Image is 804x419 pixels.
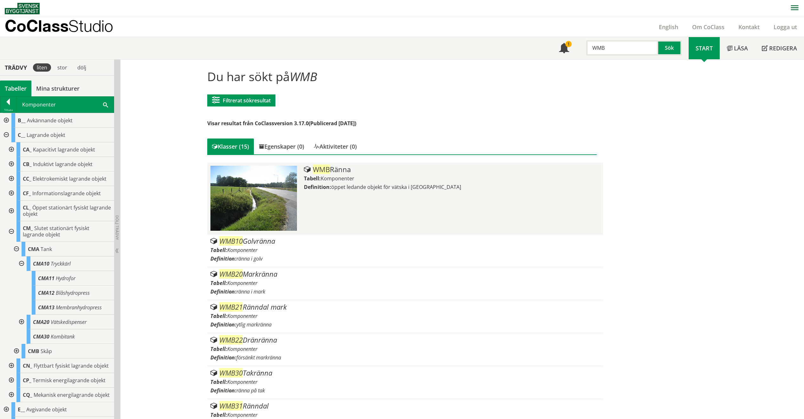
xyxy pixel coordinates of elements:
[23,146,32,153] span: CA_
[56,289,90,296] span: Blåshydropress
[227,313,257,319] span: Komponenter
[23,225,89,238] span: Slutet stationärt fysiskt lagrande objekt
[18,117,26,124] span: B__
[254,139,309,154] div: Egenskaper (0)
[33,175,106,182] span: Elektrokemiskt lagrande objekt
[219,236,243,246] span: WMB10
[23,391,32,398] span: CQ_
[210,255,236,262] label: Definition:
[18,132,25,139] span: C__
[41,348,52,355] span: Skåp
[56,304,102,311] span: Membranhydropress
[23,204,31,211] span: CL_
[720,37,755,59] a: Läsa
[33,319,49,326] span: CMA20
[5,3,40,14] img: Svensk Byggtjänst
[18,406,25,413] span: E__
[38,289,55,296] span: CMA12
[304,175,321,182] label: Tabell:
[210,369,600,377] div: Takränna
[38,275,55,282] span: CMA11
[331,184,461,190] span: öppet ledande objekt för vätska i [GEOGRAPHIC_DATA]
[290,68,317,85] span: WMB
[41,246,52,253] span: Tank
[227,247,257,254] span: Komponenter
[304,184,331,190] label: Definition:
[207,120,309,127] span: Visar resultat från CoClassversion 3.17.0
[1,64,30,71] div: Trädvy
[210,387,236,394] label: Definition:
[219,302,243,312] span: WMB21
[207,139,254,154] div: Klasser (15)
[219,269,243,279] span: WMB20
[23,204,111,217] span: Öppet stationärt fysiskt lagrande objekt
[755,37,804,59] a: Redigera
[565,41,572,47] div: 1
[54,63,71,72] div: stor
[33,63,51,72] div: liten
[5,22,113,29] p: CoClass
[210,313,227,319] label: Tabell:
[210,166,297,231] img: Tabell
[309,120,356,127] span: (Publicerad [DATE])
[767,23,804,31] a: Logga ut
[210,288,236,295] label: Definition:
[304,166,600,173] div: Ränna
[696,44,713,52] span: Start
[103,101,108,108] span: Sök i tabellen
[236,255,262,262] span: ränna i golv
[227,280,257,287] span: Komponenter
[38,304,55,311] span: CMA13
[236,288,265,295] span: ränna i mark
[33,161,93,168] span: Induktivt lagrande objekt
[5,17,127,37] a: CoClassStudio
[321,175,354,182] span: Komponenter
[28,246,39,253] span: CMA
[586,40,658,55] input: Sök
[734,44,748,52] span: Läsa
[23,190,31,197] span: CF_
[559,44,569,54] span: Notifikationer
[219,401,243,410] span: WMB31
[34,391,110,398] span: Mekanisk energilagrande objekt
[27,117,73,124] span: Avkännande objekt
[34,362,109,369] span: Flyttbart fysiskt lagrande objekt
[28,348,39,355] span: CMB
[23,225,33,232] span: CM_
[219,368,243,377] span: WMB30
[210,402,600,410] div: Ränndal
[731,23,767,31] a: Kontakt
[74,63,90,72] div: dölj
[210,378,227,385] label: Tabell:
[26,406,67,413] span: Avgivande objekt
[227,345,257,352] span: Komponenter
[210,303,600,311] div: Ränndal mark
[16,97,114,113] div: Komponenter
[31,81,84,96] a: Mina strukturer
[23,161,32,168] span: CB_
[210,270,600,278] div: Markränna
[56,275,75,282] span: Hydrofor
[51,260,71,267] span: Tryckkärl
[210,354,236,361] label: Definition:
[210,247,227,254] label: Tabell:
[210,237,600,245] div: Golvränna
[23,175,31,182] span: CC_
[51,333,75,340] span: Kombitank
[32,190,101,197] span: Informationslagrande objekt
[236,387,265,394] span: ränna på tak
[33,377,106,384] span: Termisk energilagrande objekt
[27,132,65,139] span: Lagrande objekt
[689,37,720,59] a: Start
[207,94,275,106] button: Filtrerat sökresultat
[23,362,32,369] span: CN_
[114,215,120,240] span: Dölj trädvy
[210,336,600,344] div: Dränränna
[210,280,227,287] label: Tabell:
[207,69,597,83] h1: Du har sökt på
[227,378,257,385] span: Komponenter
[769,44,797,52] span: Redigera
[0,107,16,113] div: Tillbaka
[552,37,576,59] a: 1
[33,260,49,267] span: CMA10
